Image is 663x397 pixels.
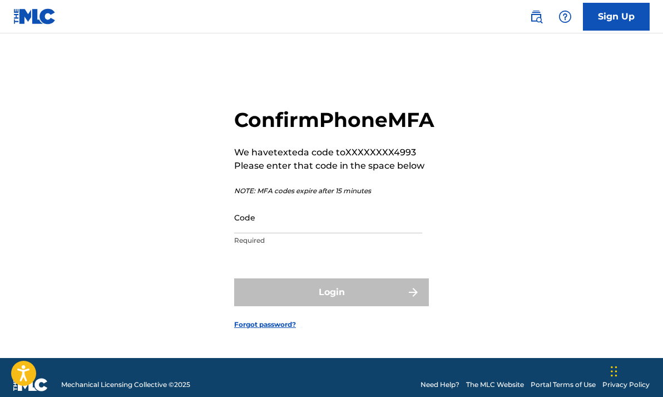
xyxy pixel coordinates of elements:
div: Help [554,6,576,28]
p: Required [234,236,422,246]
a: Public Search [525,6,547,28]
a: Forgot password? [234,320,296,330]
div: Drag [611,355,617,388]
a: Portal Terms of Use [531,380,596,390]
span: Mechanical Licensing Collective © 2025 [61,380,190,390]
p: We have texted a code to XXXXXXXX4993 [234,146,434,159]
img: search [530,10,543,23]
a: Sign Up [583,3,650,31]
a: Need Help? [420,380,459,390]
p: Please enter that code in the space below [234,159,434,173]
iframe: Chat Widget [607,344,663,397]
img: MLC Logo [13,8,56,24]
img: help [558,10,572,23]
img: logo [13,378,48,391]
a: The MLC Website [466,380,524,390]
a: Privacy Policy [602,380,650,390]
p: NOTE: MFA codes expire after 15 minutes [234,186,434,196]
h2: Confirm Phone MFA [234,107,434,133]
